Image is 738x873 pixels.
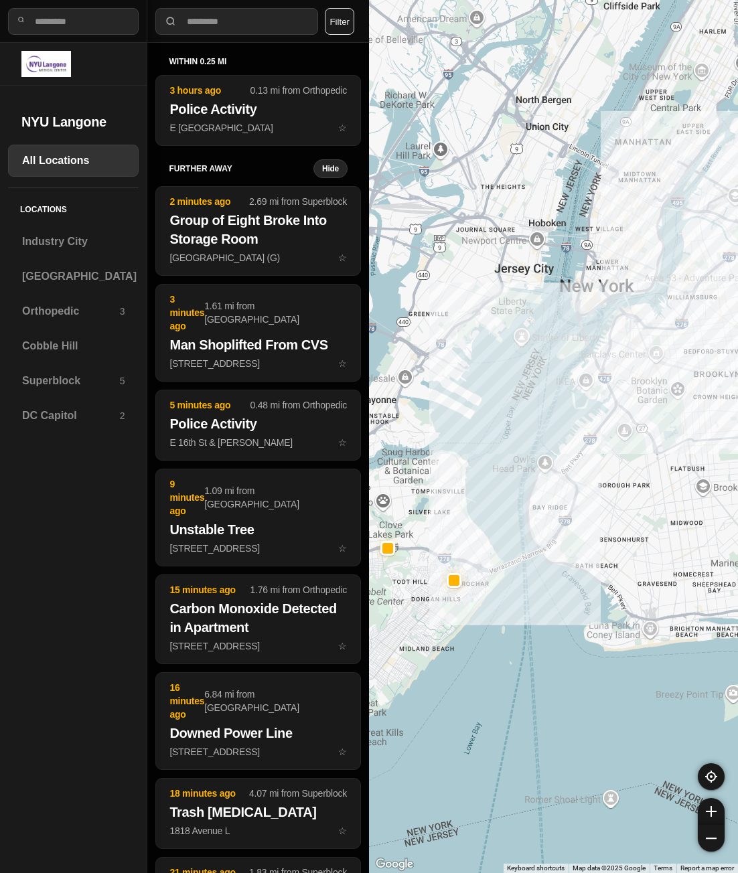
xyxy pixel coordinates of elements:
[155,358,361,369] a: 3 minutes ago1.61 mi from [GEOGRAPHIC_DATA]Man Shoplifted From CVS[STREET_ADDRESS]star
[169,211,347,248] h2: Group of Eight Broke Into Storage Room
[155,825,361,836] a: 18 minutes ago4.07 mi from SuperblockTrash [MEDICAL_DATA]1818 Avenue Lstar
[322,163,339,174] small: Hide
[22,303,120,319] h3: Orthopedic
[22,234,125,250] h3: Industry City
[8,365,139,397] a: Superblock5
[8,145,139,177] a: All Locations
[698,798,725,825] button: zoom-in
[698,825,725,852] button: zoom-out
[169,84,250,97] p: 3 hours ago
[169,599,347,637] h2: Carbon Monoxide Detected in Apartment
[155,542,361,554] a: 9 minutes ago1.09 mi from [GEOGRAPHIC_DATA]Unstable Tree[STREET_ADDRESS]star
[680,864,734,872] a: Report a map error
[8,260,139,293] a: [GEOGRAPHIC_DATA]
[155,284,361,382] button: 3 minutes ago1.61 mi from [GEOGRAPHIC_DATA]Man Shoplifted From CVS[STREET_ADDRESS]star
[155,672,361,770] button: 16 minutes ago6.84 mi from [GEOGRAPHIC_DATA]Downed Power Line[STREET_ADDRESS]star
[698,763,725,790] button: recenter
[169,824,347,838] p: 1818 Avenue L
[169,335,347,354] h2: Man Shoplifted From CVS
[120,374,125,388] p: 5
[706,806,717,817] img: zoom-in
[8,330,139,362] a: Cobble Hill
[706,833,717,844] img: zoom-out
[21,112,125,131] h2: NYU Langone
[169,398,250,412] p: 5 minutes ago
[155,186,361,276] button: 2 minutes ago2.69 mi from SuperblockGroup of Eight Broke Into Storage Room[GEOGRAPHIC_DATA] (G)star
[155,75,361,146] button: 3 hours ago0.13 mi from OrthopedicPolice ActivityE [GEOGRAPHIC_DATA]star
[338,123,347,133] span: star
[155,778,361,849] button: 18 minutes ago4.07 mi from SuperblockTrash [MEDICAL_DATA]1818 Avenue Lstar
[325,8,354,35] button: Filter
[155,122,361,133] a: 3 hours ago0.13 mi from OrthopedicPolice ActivityE [GEOGRAPHIC_DATA]star
[169,681,204,721] p: 16 minutes ago
[338,358,347,369] span: star
[573,864,646,872] span: Map data ©2025 Google
[169,639,347,653] p: [STREET_ADDRESS]
[705,771,717,783] img: recenter
[338,746,347,757] span: star
[169,100,347,118] h2: Police Activity
[169,121,347,135] p: E [GEOGRAPHIC_DATA]
[654,864,672,872] a: Terms (opens in new tab)
[250,583,347,597] p: 1.76 mi from Orthopedic
[338,252,347,263] span: star
[22,153,125,169] h3: All Locations
[22,268,137,285] h3: [GEOGRAPHIC_DATA]
[164,15,177,28] img: search
[372,856,417,873] img: Google
[8,226,139,258] a: Industry City
[22,373,120,389] h3: Superblock
[21,51,71,77] img: logo
[22,338,125,354] h3: Cobble Hill
[155,390,361,461] button: 5 minutes ago0.48 mi from OrthopedicPolice ActivityE 16th St & [PERSON_NAME]star
[169,542,347,555] p: [STREET_ADDRESS]
[338,825,347,836] span: star
[155,640,361,651] a: 15 minutes ago1.76 mi from OrthopedicCarbon Monoxide Detected in Apartment[STREET_ADDRESS]star
[169,477,204,518] p: 9 minutes ago
[338,641,347,651] span: star
[169,251,347,264] p: [GEOGRAPHIC_DATA] (G)
[204,484,347,511] p: 1.09 mi from [GEOGRAPHIC_DATA]
[120,305,125,318] p: 3
[372,856,417,873] a: Open this area in Google Maps (opens a new window)
[155,436,361,448] a: 5 minutes ago0.48 mi from OrthopedicPolice ActivityE 16th St & [PERSON_NAME]star
[169,56,348,67] h5: within 0.25 mi
[155,746,361,757] a: 16 minutes ago6.84 mi from [GEOGRAPHIC_DATA]Downed Power Line[STREET_ADDRESS]star
[169,745,347,759] p: [STREET_ADDRESS]
[204,688,347,714] p: 6.84 mi from [GEOGRAPHIC_DATA]
[169,724,347,742] h2: Downed Power Line
[120,409,125,422] p: 2
[169,803,347,821] h2: Trash [MEDICAL_DATA]
[204,299,347,326] p: 1.61 mi from [GEOGRAPHIC_DATA]
[169,357,347,370] p: [STREET_ADDRESS]
[169,787,249,800] p: 18 minutes ago
[169,163,313,174] h5: further away
[249,195,347,208] p: 2.69 mi from Superblock
[155,469,361,566] button: 9 minutes ago1.09 mi from [GEOGRAPHIC_DATA]Unstable Tree[STREET_ADDRESS]star
[169,436,347,449] p: E 16th St & [PERSON_NAME]
[17,15,25,24] img: search
[8,188,139,226] h5: Locations
[169,293,204,333] p: 3 minutes ago
[250,398,347,412] p: 0.48 mi from Orthopedic
[313,159,348,178] button: Hide
[507,864,565,873] button: Keyboard shortcuts
[338,543,347,554] span: star
[8,400,139,432] a: DC Capitol2
[249,787,347,800] p: 4.07 mi from Superblock
[250,84,347,97] p: 0.13 mi from Orthopedic
[338,437,347,448] span: star
[155,574,361,664] button: 15 minutes ago1.76 mi from OrthopedicCarbon Monoxide Detected in Apartment[STREET_ADDRESS]star
[169,195,249,208] p: 2 minutes ago
[169,520,347,539] h2: Unstable Tree
[8,295,139,327] a: Orthopedic3
[169,414,347,433] h2: Police Activity
[169,583,250,597] p: 15 minutes ago
[22,408,120,424] h3: DC Capitol
[155,252,361,263] a: 2 minutes ago2.69 mi from SuperblockGroup of Eight Broke Into Storage Room[GEOGRAPHIC_DATA] (G)star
